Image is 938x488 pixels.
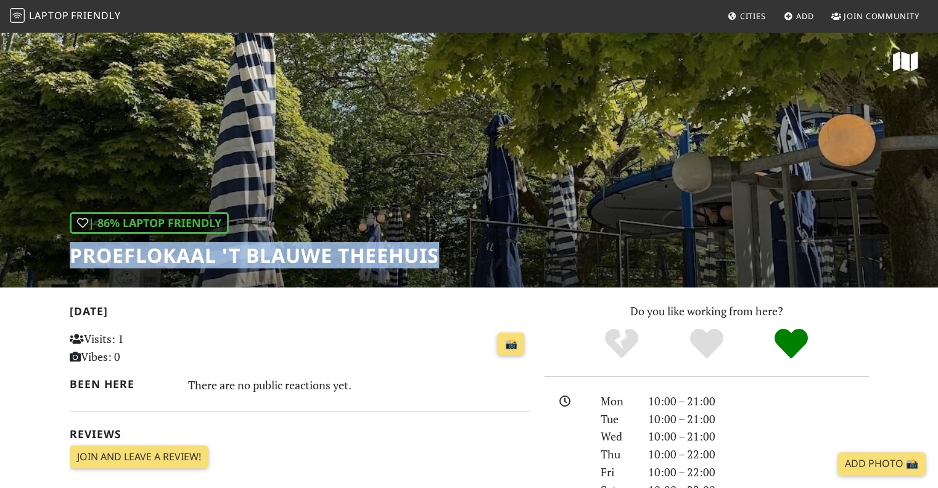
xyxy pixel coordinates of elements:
h2: Been here [70,378,174,391]
a: Join Community [826,5,924,27]
a: LaptopFriendly LaptopFriendly [10,6,121,27]
span: Add [796,10,814,22]
div: 10:00 – 22:00 [641,463,876,481]
div: Yes [664,327,749,361]
div: There are no public reactions yet. [188,375,530,395]
div: No [579,327,664,361]
div: Definitely! [749,327,834,361]
div: Mon [593,392,640,410]
div: Tue [593,410,640,428]
a: Add [779,5,819,27]
div: Fri [593,463,640,481]
div: 10:00 – 21:00 [641,428,876,445]
a: 📸 [497,333,524,356]
h2: Reviews [70,428,530,440]
div: Thu [593,445,640,463]
p: Visits: 1 Vibes: 0 [70,330,213,366]
div: 10:00 – 21:00 [641,410,876,428]
div: 10:00 – 21:00 [641,392,876,410]
span: Friendly [71,9,120,22]
span: Join Community [844,10,919,22]
span: Cities [740,10,766,22]
div: Wed [593,428,640,445]
a: Cities [723,5,771,27]
span: Laptop [29,9,69,22]
div: 10:00 – 22:00 [641,445,876,463]
h2: [DATE] [70,305,530,323]
h1: Proeflokaal 't Blauwe Theehuis [70,244,439,267]
a: Join and leave a review! [70,445,208,469]
img: LaptopFriendly [10,8,25,23]
div: | 86% Laptop Friendly [70,212,229,234]
p: Do you like working from here? [545,302,869,320]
